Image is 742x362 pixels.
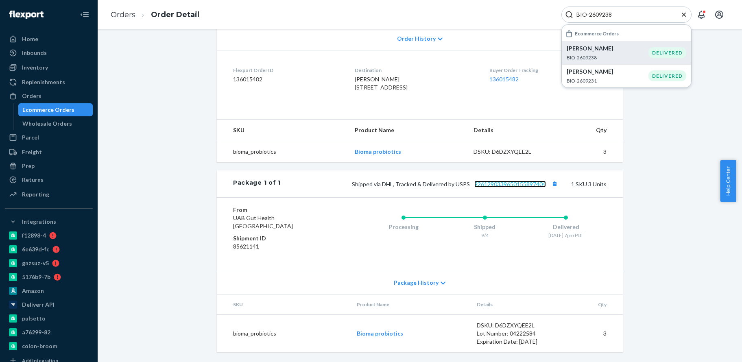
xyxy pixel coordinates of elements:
a: 5176b9-7b [5,270,93,283]
a: 136015482 [489,76,519,83]
a: 9261290339650155897404 [474,181,546,188]
a: Ecommerce Orders [18,103,93,116]
a: Wholesale Orders [18,117,93,130]
div: DELIVERED [648,70,686,81]
td: 3 [559,315,623,353]
a: Reporting [5,188,93,201]
a: Order Detail [151,10,199,19]
a: a76299-82 [5,326,93,339]
div: Parcel [22,133,39,142]
div: 6e639d-fc [22,245,49,253]
div: DELIVERED [648,47,686,58]
a: colon-broom [5,340,93,353]
span: Shipped via DHL, Tracked & Delivered by USPS [352,181,560,188]
dt: Flexport Order ID [233,67,342,74]
div: 9/4 [444,232,526,239]
div: Home [22,35,38,43]
th: Details [470,294,560,315]
div: f12898-4 [22,231,46,240]
td: bioma_probiotics [217,315,350,353]
th: Details [467,120,556,141]
button: Integrations [5,215,93,228]
div: Amazon [22,287,44,295]
div: Prep [22,162,35,170]
span: UAB Gut Health [GEOGRAPHIC_DATA] [233,214,293,229]
div: Ecommerce Orders [22,106,74,114]
div: a76299-82 [22,328,50,336]
div: 5176b9-7b [22,273,50,281]
a: Deliverr API [5,298,93,311]
div: DSKU: D6DZXYQEE2L [477,321,553,329]
div: Delivered [525,223,607,231]
div: gnzsuz-v5 [22,259,49,267]
span: Package History [394,279,439,287]
span: [PERSON_NAME] [STREET_ADDRESS] [355,76,408,91]
div: Package 1 of 1 [233,179,281,189]
div: Shipped [444,223,526,231]
dt: Buyer Order Tracking [489,67,607,74]
a: Bioma probiotics [355,148,401,155]
a: gnzsuz-v5 [5,257,93,270]
a: Home [5,33,93,46]
dt: Shipment ID [233,234,330,242]
svg: Search Icon [565,11,573,19]
div: Inventory [22,63,48,72]
div: Freight [22,148,42,156]
p: [PERSON_NAME] [567,68,648,76]
p: [PERSON_NAME] [567,44,648,52]
td: bioma_probiotics [217,141,348,163]
div: DSKU: D6DZXYQEE2L [474,148,550,156]
a: Bioma probiotics [357,330,403,337]
a: 6e639d-fc [5,243,93,256]
ol: breadcrumbs [104,3,206,27]
a: Orders [5,89,93,102]
input: Search Input [573,11,673,19]
th: SKU [217,294,350,315]
dt: From [233,206,330,214]
p: BIO-2609238 [567,54,648,61]
button: Open account menu [711,7,727,23]
div: Processing [363,223,444,231]
a: Inbounds [5,46,93,59]
div: Orders [22,92,41,100]
th: Product Name [348,120,467,141]
th: Qty [559,294,623,315]
a: Freight [5,146,93,159]
dt: Destination [355,67,476,74]
a: Inventory [5,61,93,74]
button: Close Search [680,11,688,19]
th: SKU [217,120,348,141]
button: Help Center [720,160,736,202]
div: Expiration Date: [DATE] [477,338,553,346]
th: Qty [556,120,623,141]
div: Lot Number: 04222584 [477,329,553,338]
p: BIO-2609231 [567,77,648,84]
h6: Ecommerce Orders [575,31,619,36]
div: Reporting [22,190,49,198]
a: Prep [5,159,93,172]
a: f12898-4 [5,229,93,242]
div: colon-broom [22,342,57,350]
div: pulsetto [22,314,46,323]
a: Parcel [5,131,93,144]
button: Copy tracking number [549,179,560,189]
a: Replenishments [5,76,93,89]
div: [DATE] 7pm PDT [525,232,607,239]
div: Deliverr API [22,301,55,309]
td: 3 [556,141,623,163]
a: pulsetto [5,312,93,325]
div: 1 SKU 3 Units [281,179,607,189]
button: Close Navigation [76,7,93,23]
dd: 85621141 [233,242,330,251]
th: Product Name [350,294,470,315]
div: Integrations [22,218,56,226]
div: Inbounds [22,49,47,57]
div: Wholesale Orders [22,120,72,128]
a: Amazon [5,284,93,297]
div: Replenishments [22,78,65,86]
img: Flexport logo [9,11,44,19]
div: Returns [22,176,44,184]
button: Open notifications [693,7,709,23]
dd: 136015482 [233,75,342,83]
